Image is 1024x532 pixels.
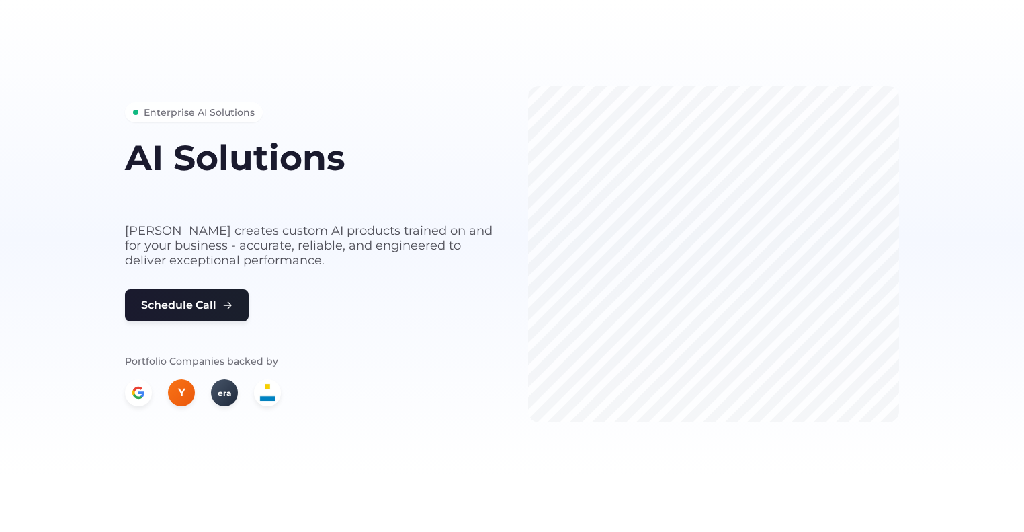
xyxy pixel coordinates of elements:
[125,139,496,177] h1: AI Solutions
[144,105,255,120] span: Enterprise AI Solutions
[125,223,496,268] p: [PERSON_NAME] creates custom AI products trained on and for your business - accurate, reliable, a...
[125,289,249,321] button: Schedule Call
[211,379,238,406] div: era
[125,354,496,369] p: Portfolio Companies backed by
[125,182,496,207] h2: built for your business needs
[168,379,195,406] div: Y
